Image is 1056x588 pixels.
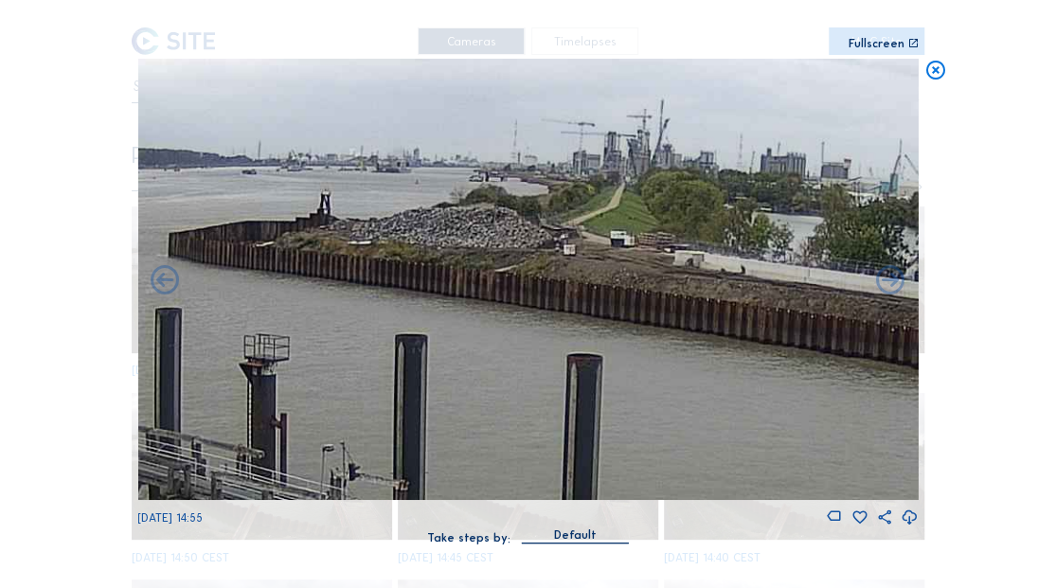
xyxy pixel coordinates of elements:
span: [DATE] 14:55 [137,511,203,525]
i: Forward [148,264,182,298]
div: Default [521,526,629,543]
div: Take steps by: [427,532,510,543]
div: Default [554,526,597,543]
img: Image [137,59,918,500]
div: Fullscreen [849,38,904,49]
i: Back [873,264,907,298]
